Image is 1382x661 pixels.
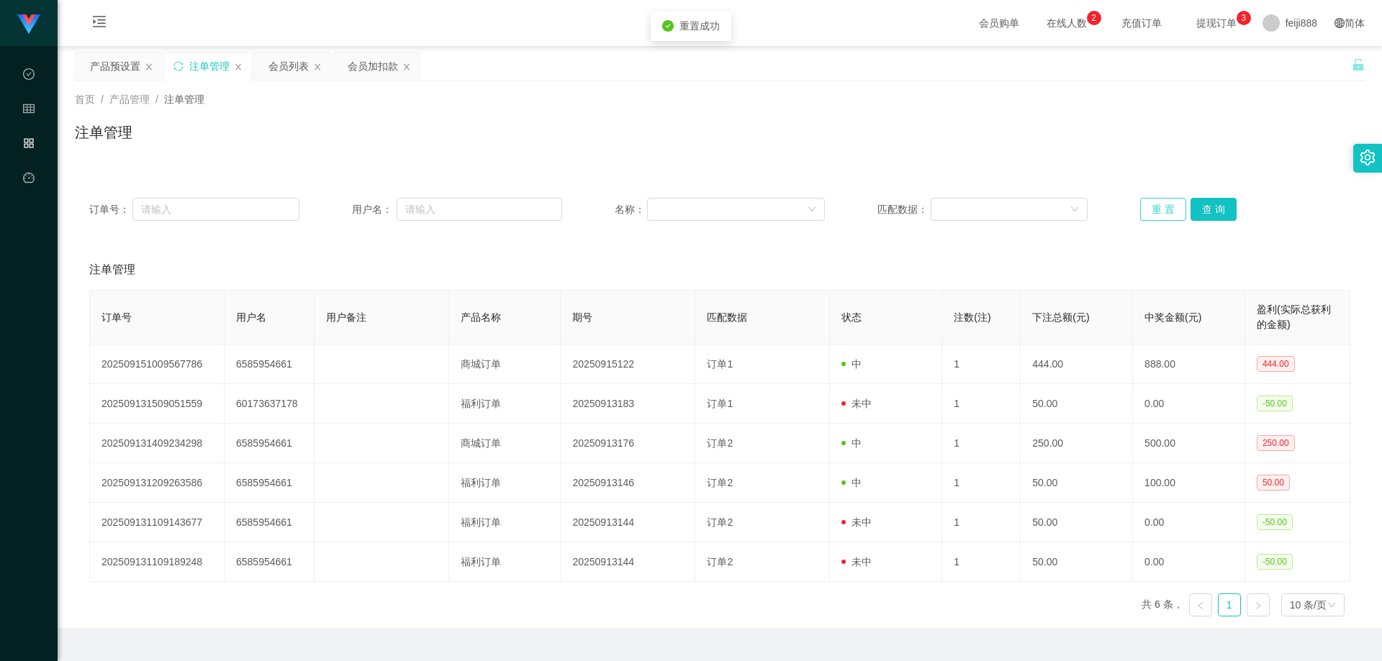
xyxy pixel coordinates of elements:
[679,20,720,32] span: 重置成功
[942,345,1021,384] td: 1
[1257,475,1290,491] span: 50.00
[449,424,561,463] td: 商城订单
[397,198,562,221] input: 请输入
[1257,435,1295,451] span: 250.00
[1133,503,1245,542] td: 0.00
[615,202,647,217] span: 名称：
[1334,18,1345,28] i: 图标: global
[1114,18,1169,28] span: 充值订单
[1133,384,1245,424] td: 0.00
[109,94,150,105] span: 产品管理
[561,503,695,542] td: 20250913144
[561,424,695,463] td: 20250913176
[942,424,1021,463] td: 1
[145,63,153,71] i: 图标: close
[1021,463,1133,503] td: 50.00
[449,384,561,424] td: 福利订单
[75,1,124,47] i: 图标: menu-unfold
[326,311,366,323] span: 用户备注
[707,437,733,449] span: 订单2
[561,542,695,582] td: 20250913144
[561,384,695,424] td: 20250913183
[841,437,862,449] span: 中
[132,198,299,221] input: 请输入
[189,53,230,80] div: 注单管理
[1133,463,1245,503] td: 100.00
[942,463,1021,503] td: 1
[225,503,315,542] td: 6585954661
[1140,198,1186,221] button: 重 置
[1257,356,1295,372] span: 444.00
[89,202,132,217] span: 订单号：
[841,556,872,567] span: 未中
[268,53,309,80] div: 会员列表
[90,463,225,503] td: 202509131209263586
[313,63,322,71] i: 图标: close
[808,205,816,215] i: 图标: down
[841,477,862,488] span: 中
[942,542,1021,582] td: 1
[352,202,397,217] span: 用户名：
[1254,601,1263,610] i: 图标: right
[23,164,35,309] a: 图标: dashboard平台首页
[449,345,561,384] td: 商城订单
[101,94,104,105] span: /
[1360,150,1376,165] i: 图标: setting
[75,94,95,105] span: 首页
[707,477,733,488] span: 订单2
[707,516,733,528] span: 订单2
[101,311,132,323] span: 订单号
[348,53,398,80] div: 会员加扣款
[449,503,561,542] td: 福利订单
[90,542,225,582] td: 202509131109189248
[90,503,225,542] td: 202509131109143677
[164,94,204,105] span: 注单管理
[234,63,243,71] i: 图标: close
[236,311,266,323] span: 用户名
[1142,593,1183,616] li: 共 6 条，
[877,202,931,217] span: 匹配数据：
[1196,601,1205,610] i: 图标: left
[1087,11,1101,25] sup: 2
[1237,11,1251,25] sup: 3
[173,61,184,71] i: 图标: sync
[449,463,561,503] td: 福利订单
[449,542,561,582] td: 福利订单
[841,398,872,409] span: 未中
[225,345,315,384] td: 6585954661
[1218,593,1241,616] li: 1
[942,503,1021,542] td: 1
[23,138,35,266] span: 产品管理
[1021,424,1133,463] td: 250.00
[942,384,1021,424] td: 1
[1191,198,1237,221] button: 查 询
[1189,18,1244,28] span: 提现订单
[1021,384,1133,424] td: 50.00
[841,311,862,323] span: 状态
[1144,311,1201,323] span: 中奖金额(元)
[1257,304,1331,330] span: 盈利(实际总获利的金额)
[23,62,35,91] i: 图标: check-circle-o
[1021,345,1133,384] td: 444.00
[954,311,990,323] span: 注数(注)
[461,311,501,323] span: 产品名称
[1290,594,1327,616] div: 10 条/页
[1133,542,1245,582] td: 0.00
[402,63,411,71] i: 图标: close
[662,20,674,32] i: icon: check-circle
[1091,11,1096,25] p: 2
[1257,554,1293,570] span: -50.00
[225,542,315,582] td: 6585954661
[841,358,862,370] span: 中
[841,516,872,528] span: 未中
[1133,424,1245,463] td: 500.00
[23,104,35,232] span: 会员管理
[225,463,315,503] td: 6585954661
[707,556,733,567] span: 订单2
[23,96,35,125] i: 图标: table
[1257,396,1293,411] span: -50.00
[1133,345,1245,384] td: 888.00
[155,94,158,105] span: /
[225,424,315,463] td: 6585954661
[1257,514,1293,530] span: -50.00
